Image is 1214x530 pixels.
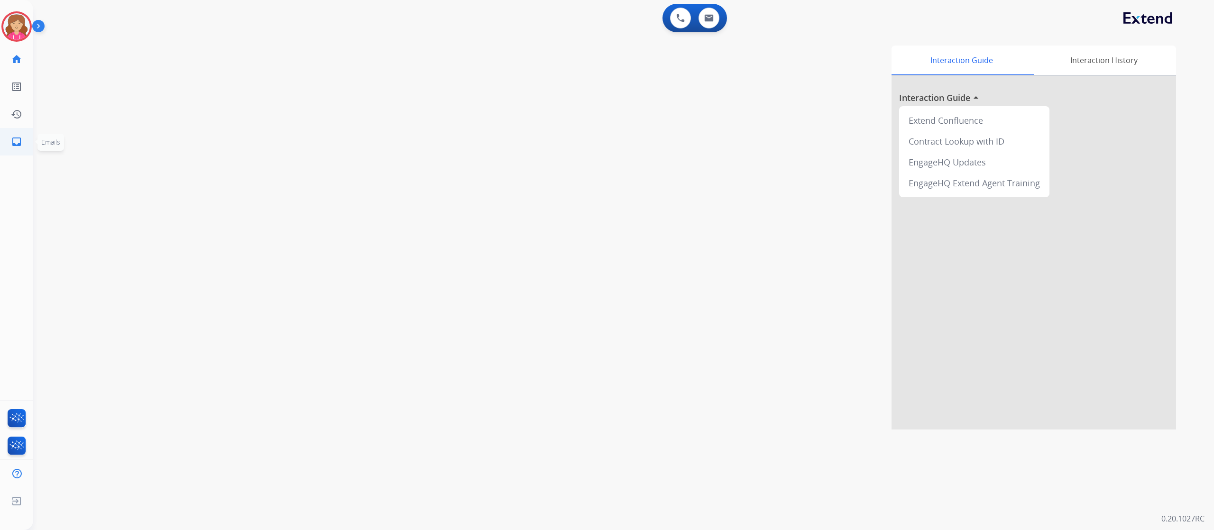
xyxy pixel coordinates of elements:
[11,81,22,92] mat-icon: list_alt
[41,137,60,146] span: Emails
[903,110,1046,131] div: Extend Confluence
[903,131,1046,152] div: Contract Lookup with ID
[11,54,22,65] mat-icon: home
[11,109,22,120] mat-icon: history
[11,136,22,147] mat-icon: inbox
[903,173,1046,193] div: EngageHQ Extend Agent Training
[903,152,1046,173] div: EngageHQ Updates
[1161,513,1205,524] p: 0.20.1027RC
[892,46,1031,75] div: Interaction Guide
[1031,46,1176,75] div: Interaction History
[3,13,30,40] img: avatar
